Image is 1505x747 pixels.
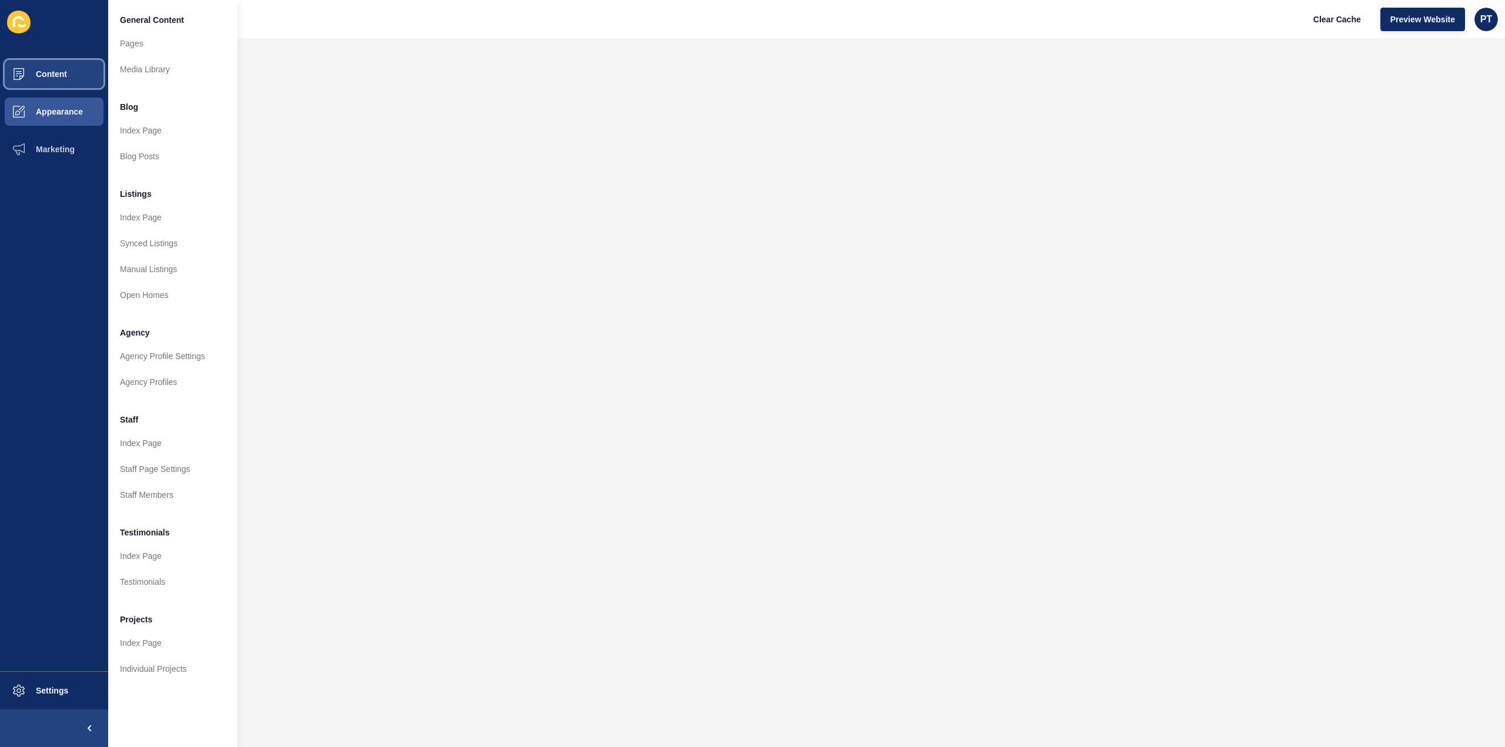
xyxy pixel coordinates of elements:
[1390,14,1455,25] span: Preview Website
[1380,8,1465,31] button: Preview Website
[108,31,238,56] a: Pages
[108,282,238,308] a: Open Homes
[1313,14,1361,25] span: Clear Cache
[108,205,238,230] a: Index Page
[108,630,238,656] a: Index Page
[108,143,238,169] a: Blog Posts
[108,369,238,395] a: Agency Profiles
[108,656,238,682] a: Individual Projects
[120,101,138,113] span: Blog
[120,327,150,339] span: Agency
[108,482,238,508] a: Staff Members
[108,118,238,143] a: Index Page
[1480,14,1492,25] span: PT
[108,230,238,256] a: Synced Listings
[120,188,152,200] span: Listings
[108,456,238,482] a: Staff Page Settings
[120,614,152,625] span: Projects
[120,527,170,538] span: Testimonials
[120,414,138,426] span: Staff
[120,14,184,26] span: General Content
[108,343,238,369] a: Agency Profile Settings
[108,256,238,282] a: Manual Listings
[108,430,238,456] a: Index Page
[108,569,238,595] a: Testimonials
[108,56,238,82] a: Media Library
[1303,8,1371,31] button: Clear Cache
[108,543,238,569] a: Index Page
